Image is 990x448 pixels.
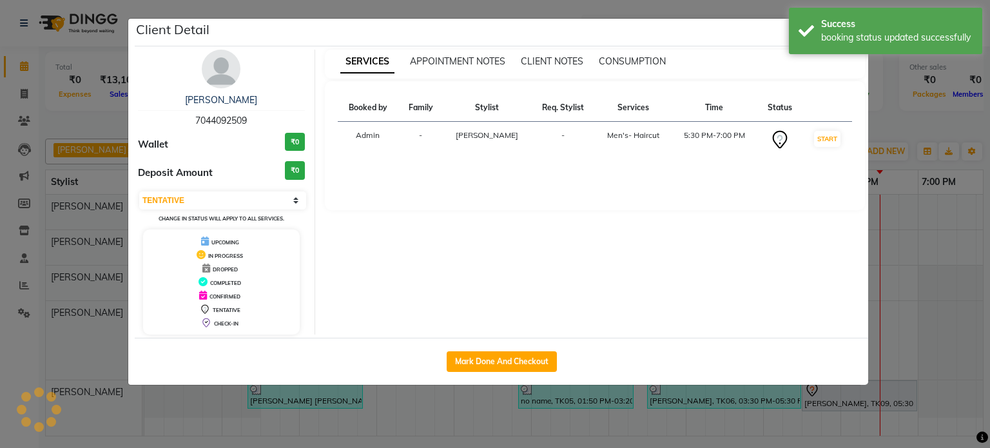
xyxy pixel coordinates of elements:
th: Stylist [443,94,530,122]
span: CONFIRMED [209,293,240,300]
button: Mark Done And Checkout [447,351,557,372]
img: avatar [202,50,240,88]
button: START [814,131,840,147]
th: Booked by [338,94,398,122]
span: IN PROGRESS [208,253,243,259]
span: TENTATIVE [213,307,240,313]
small: Change in status will apply to all services. [159,215,284,222]
th: Family [398,94,443,122]
h3: ₹0 [285,161,305,180]
th: Services [595,94,671,122]
h3: ₹0 [285,133,305,151]
th: Status [757,94,802,122]
span: DROPPED [213,266,238,273]
span: Deposit Amount [138,166,213,180]
span: CHECK-IN [214,320,238,327]
td: - [530,122,595,159]
h5: Client Detail [136,20,209,39]
td: Admin [338,122,398,159]
span: [PERSON_NAME] [456,130,518,140]
th: Req. Stylist [530,94,595,122]
span: APPOINTMENT NOTES [410,55,505,67]
span: Wallet [138,137,168,152]
td: 5:30 PM-7:00 PM [671,122,757,159]
th: Time [671,94,757,122]
span: CONSUMPTION [599,55,666,67]
td: - [398,122,443,159]
span: CLIENT NOTES [521,55,583,67]
span: UPCOMING [211,239,239,246]
span: 7044092509 [195,115,247,126]
div: Success [821,17,973,31]
span: SERVICES [340,50,394,73]
div: Men's- Haircut [603,130,663,141]
div: booking status updated successfully [821,31,973,44]
a: [PERSON_NAME] [185,94,257,106]
span: COMPLETED [210,280,241,286]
